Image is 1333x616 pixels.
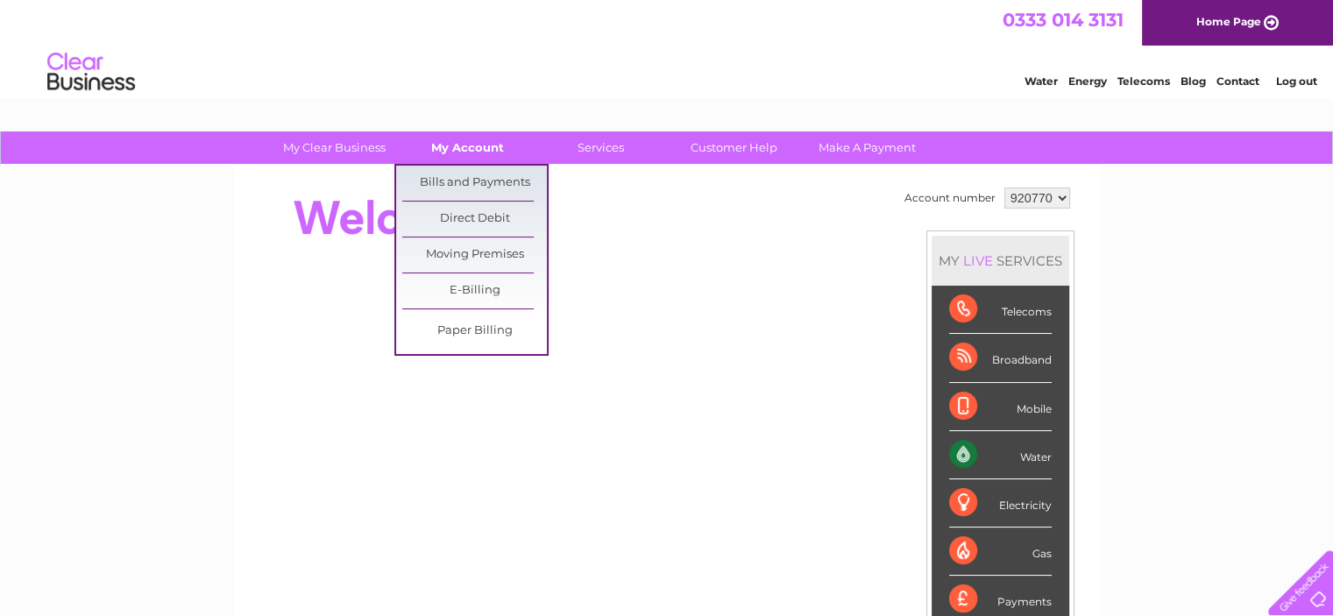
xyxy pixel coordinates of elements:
div: Mobile [949,383,1052,431]
a: Paper Billing [402,314,547,349]
div: Water [949,431,1052,479]
div: LIVE [960,252,996,269]
div: MY SERVICES [932,236,1069,286]
img: logo.png [46,46,136,99]
a: Contact [1216,74,1259,88]
a: E-Billing [402,273,547,308]
a: Moving Premises [402,237,547,273]
a: Customer Help [662,131,806,164]
a: Log out [1275,74,1316,88]
a: Water [1025,74,1058,88]
a: Telecoms [1117,74,1170,88]
a: Direct Debit [402,202,547,237]
div: Electricity [949,479,1052,527]
div: Broadband [949,334,1052,382]
a: Energy [1068,74,1107,88]
a: 0333 014 3131 [1003,9,1124,31]
a: Blog [1181,74,1206,88]
td: Account number [900,183,1000,213]
div: Gas [949,527,1052,576]
a: My Account [395,131,540,164]
div: Telecoms [949,286,1052,334]
a: Services [528,131,673,164]
a: Make A Payment [795,131,939,164]
a: Bills and Payments [402,166,547,201]
a: My Clear Business [262,131,407,164]
div: Clear Business is a trading name of Verastar Limited (registered in [GEOGRAPHIC_DATA] No. 3667643... [253,10,1081,85]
